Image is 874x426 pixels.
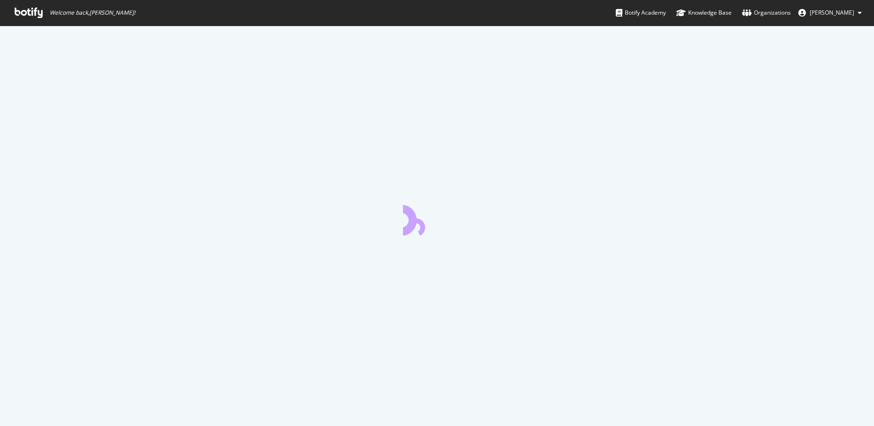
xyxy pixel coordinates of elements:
[742,8,791,17] div: Organizations
[50,9,135,17] span: Welcome back, [PERSON_NAME] !
[676,8,732,17] div: Knowledge Base
[791,5,869,20] button: [PERSON_NAME]
[403,201,471,235] div: animation
[616,8,666,17] div: Botify Academy
[810,9,854,17] span: Solveig Bianchi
